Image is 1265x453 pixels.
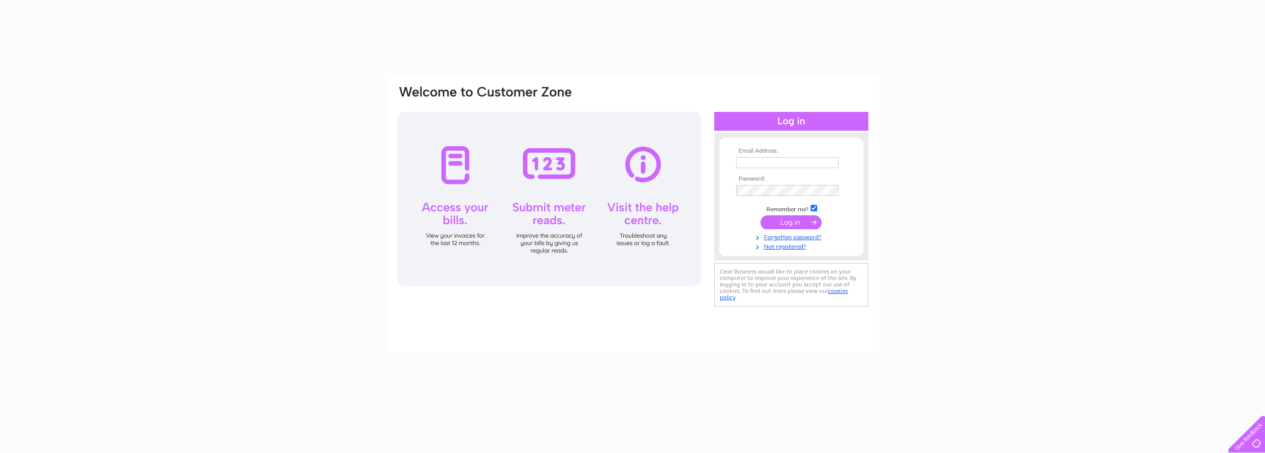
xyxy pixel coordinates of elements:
[736,241,849,251] a: Not registered?
[714,263,868,306] div: Clear Business would like to place cookies on your computer to improve your experience of the sit...
[736,232,849,241] a: Forgotten password?
[734,203,849,213] td: Remember me?
[734,148,849,155] th: Email Address:
[734,176,849,182] th: Password:
[760,215,822,229] input: Submit
[720,287,848,301] a: cookies policy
